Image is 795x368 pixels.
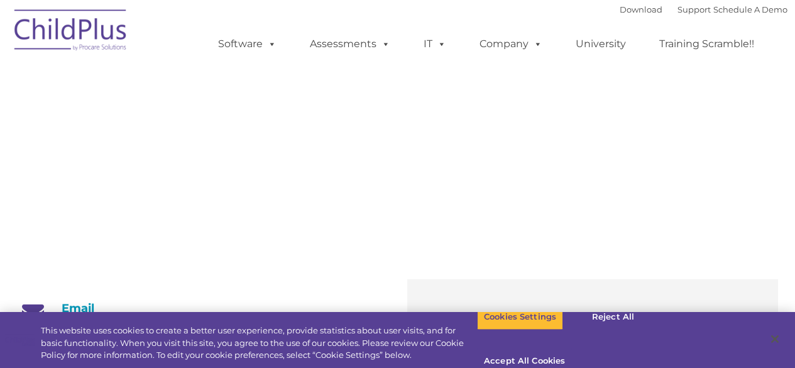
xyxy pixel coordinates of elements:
a: IT [411,31,459,57]
a: Download [620,4,662,14]
h4: Email [18,301,388,315]
a: Support [677,4,711,14]
button: Reject All [574,304,652,330]
a: Company [467,31,555,57]
a: Software [206,31,289,57]
a: Assessments [297,31,403,57]
button: Close [761,325,789,353]
a: Training Scramble!! [647,31,767,57]
img: ChildPlus by Procare Solutions [8,1,134,64]
button: Cookies Settings [477,304,563,330]
div: This website uses cookies to create a better user experience, provide statistics about user visit... [41,325,477,362]
font: | [620,4,787,14]
a: University [563,31,639,57]
a: Schedule A Demo [713,4,787,14]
